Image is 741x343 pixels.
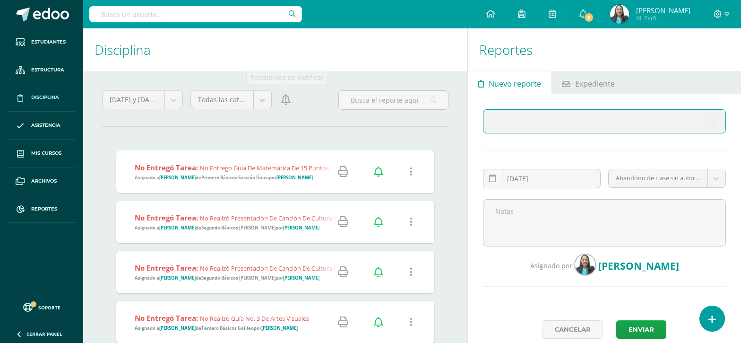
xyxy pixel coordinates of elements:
[8,112,76,140] a: Asistencia
[135,175,313,181] span: Asignado a de por
[135,325,298,331] span: Asignado a de por
[636,6,690,15] span: [PERSON_NAME]
[339,91,448,109] input: Busca el reporte aquí
[8,28,76,56] a: Estudiantes
[483,169,600,188] input: Fecha de ocurrencia
[135,163,198,172] strong: No entregó tarea:
[159,225,196,231] strong: [PERSON_NAME]
[38,304,60,311] span: Soporte
[103,91,182,109] a: [DATE] y [DATE]
[191,91,271,109] a: Todas las categorías
[250,73,324,82] div: Pendientes de notificar
[159,175,196,181] strong: [PERSON_NAME]
[89,6,302,22] input: Busca un usuario...
[200,314,309,323] span: No realizo guía No. 3 de artes visuales
[198,91,246,109] span: Todas las categorías
[479,28,730,71] h1: Reportes
[31,38,66,46] span: Estudiantes
[8,84,76,112] a: Disciplina
[636,14,690,22] span: Mi Perfil
[200,164,329,172] span: No entrego guía de matemática de 15 puntos
[261,325,298,331] strong: [PERSON_NAME]
[26,331,62,337] span: Cerrar panel
[31,150,61,157] span: Mis cursos
[283,225,319,231] strong: [PERSON_NAME]
[31,177,57,185] span: Archivos
[575,254,596,275] img: dc7d38de1d5b52360c8bb618cee5abea.png
[31,94,59,101] span: Disciplina
[468,71,551,94] a: Nuevo reporte
[200,214,350,222] span: No realizó presentación de canción de cultura maya.
[483,110,725,133] input: Busca un estudiante aquí...
[530,261,572,270] span: Asignado por
[135,275,319,281] span: Asignado a de por
[201,325,254,331] strong: Tercero Básicos Galileo
[616,320,666,339] button: Enviar
[110,91,157,109] span: [DATE] y [DATE]
[575,72,615,95] span: Expediente
[609,169,725,187] a: Abandono de clase sin autorización
[135,313,198,323] strong: No entregó tarea:
[201,275,276,281] strong: Segundo Básicos [PERSON_NAME]
[276,175,313,181] strong: [PERSON_NAME]
[8,56,76,84] a: Estructura
[95,28,456,71] h1: Disciplina
[31,205,57,213] span: Reportes
[159,275,196,281] strong: [PERSON_NAME]
[583,12,594,23] span: 9
[135,213,198,222] strong: No entregó tarea:
[11,300,72,313] a: Soporte
[8,195,76,223] a: Reportes
[616,169,700,187] span: Abandono de clase sin autorización
[135,263,198,273] strong: No entregó tarea:
[31,66,64,74] span: Estructura
[283,275,319,281] strong: [PERSON_NAME]
[8,140,76,167] a: Mis cursos
[598,259,679,273] span: [PERSON_NAME]
[610,5,629,24] img: dc7d38de1d5b52360c8bb618cee5abea.png
[201,225,276,231] strong: Segundo Básicos [PERSON_NAME]
[159,325,196,331] strong: [PERSON_NAME]
[552,71,625,94] a: Expediente
[543,320,603,339] a: Cancelar
[31,122,60,129] span: Asistencia
[135,225,319,231] span: Asignado a de por
[201,175,269,181] strong: Primero Básicos Sección Única
[489,72,541,95] span: Nuevo reporte
[200,264,350,273] span: No realizó presentación de canción de cultura maya.
[8,167,76,195] a: Archivos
